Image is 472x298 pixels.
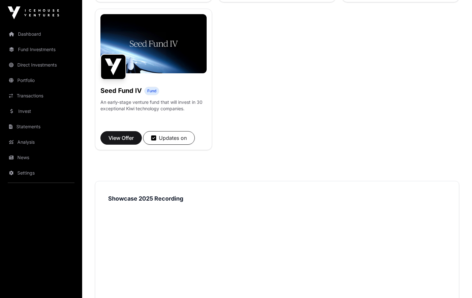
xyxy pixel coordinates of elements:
[100,14,207,73] img: Seed-Fund-4_Banner.jpg
[108,195,183,202] strong: Showcase 2025 Recording
[5,120,77,134] a: Statements
[440,267,472,298] iframe: Chat Widget
[147,88,156,94] span: Fund
[108,134,134,142] span: View Offer
[100,86,142,95] h1: Seed Fund IV
[100,131,142,145] button: View Offer
[5,42,77,57] a: Fund Investments
[5,27,77,41] a: Dashboard
[5,166,77,180] a: Settings
[5,104,77,118] a: Invest
[100,99,207,112] p: An early-stage venture fund that will invest in 30 exceptional Kiwi technology companies.
[5,73,77,87] a: Portfolio
[143,131,195,145] button: Updates on
[100,54,126,80] img: Seed Fund IV
[5,58,77,72] a: Direct Investments
[151,134,187,142] div: Updates on
[5,89,77,103] a: Transactions
[5,150,77,165] a: News
[8,6,59,19] img: Icehouse Ventures Logo
[5,135,77,149] a: Analysis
